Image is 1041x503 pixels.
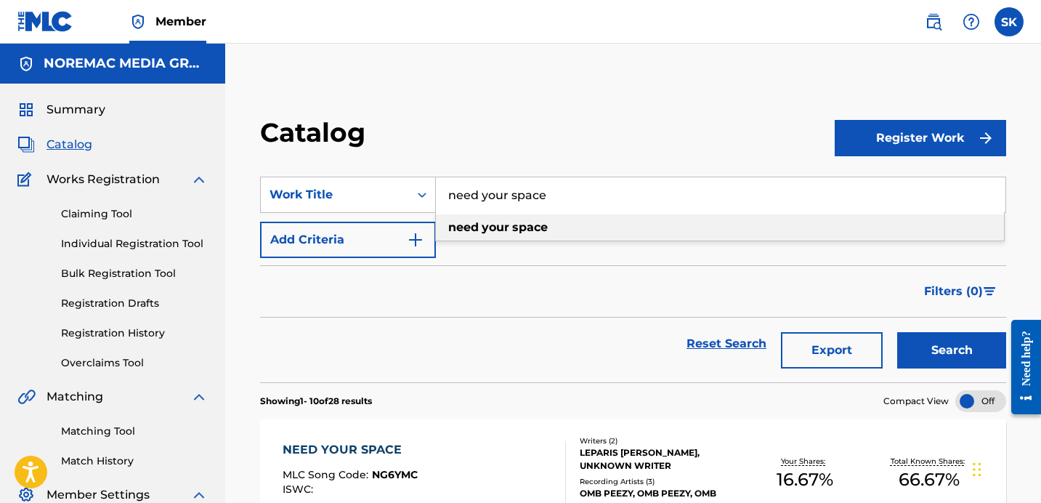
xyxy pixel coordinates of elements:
img: Works Registration [17,171,36,188]
h5: NOREMAC MEDIA GROUP [44,55,208,72]
img: Matching [17,388,36,406]
button: Register Work [835,120,1006,156]
div: Writers ( 2 ) [580,435,743,446]
div: NEED YOUR SPACE [283,441,418,459]
span: ISWC : [283,483,317,496]
a: Match History [61,454,208,469]
iframe: Resource Center [1000,308,1041,425]
span: Member [155,13,206,30]
button: Add Criteria [260,222,436,258]
div: Work Title [270,186,400,204]
div: LEPARIS [PERSON_NAME], UNKNOWN WRITER [580,446,743,472]
img: Catalog [17,136,35,153]
a: Individual Registration Tool [61,236,208,251]
img: help [963,13,980,31]
div: Recording Artists ( 3 ) [580,476,743,487]
span: 16.67 % [777,467,833,493]
span: Catalog [46,136,92,153]
img: expand [190,388,208,406]
p: Showing 1 - 10 of 28 results [260,395,372,408]
a: Reset Search [679,328,774,360]
p: Total Known Shares: [891,456,968,467]
span: MLC Song Code : [283,468,372,481]
span: Matching [46,388,103,406]
a: SummarySummary [17,101,105,118]
img: expand [190,171,208,188]
a: Registration Drafts [61,296,208,311]
img: 9d2ae6d4665cec9f34b9.svg [407,231,424,249]
button: Filters (0) [915,273,1006,310]
div: Help [957,7,986,36]
p: Your Shares: [781,456,829,467]
a: Bulk Registration Tool [61,266,208,281]
a: Overclaims Tool [61,355,208,371]
span: NG6YMC [372,468,418,481]
span: Compact View [883,395,949,408]
img: f7272a7cc735f4ea7f67.svg [977,129,995,147]
span: Summary [46,101,105,118]
a: Claiming Tool [61,206,208,222]
span: Works Registration [46,171,160,188]
a: Matching Tool [61,424,208,439]
img: Summary [17,101,35,118]
span: 66.67 % [899,467,960,493]
div: Drag [973,448,981,491]
form: Search Form [260,177,1006,382]
iframe: Chat Widget [968,433,1041,503]
h2: Catalog [260,116,373,149]
button: Export [781,332,883,369]
a: Public Search [919,7,948,36]
strong: space [512,220,548,234]
a: CatalogCatalog [17,136,92,153]
span: Filters ( 0 ) [924,283,983,300]
img: filter [984,287,996,296]
a: Registration History [61,326,208,341]
strong: your [482,220,509,234]
button: Search [897,332,1006,369]
img: Accounts [17,55,35,73]
img: Top Rightsholder [129,13,147,31]
img: MLC Logo [17,11,73,32]
img: search [925,13,942,31]
div: User Menu [995,7,1024,36]
strong: need [448,220,479,234]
